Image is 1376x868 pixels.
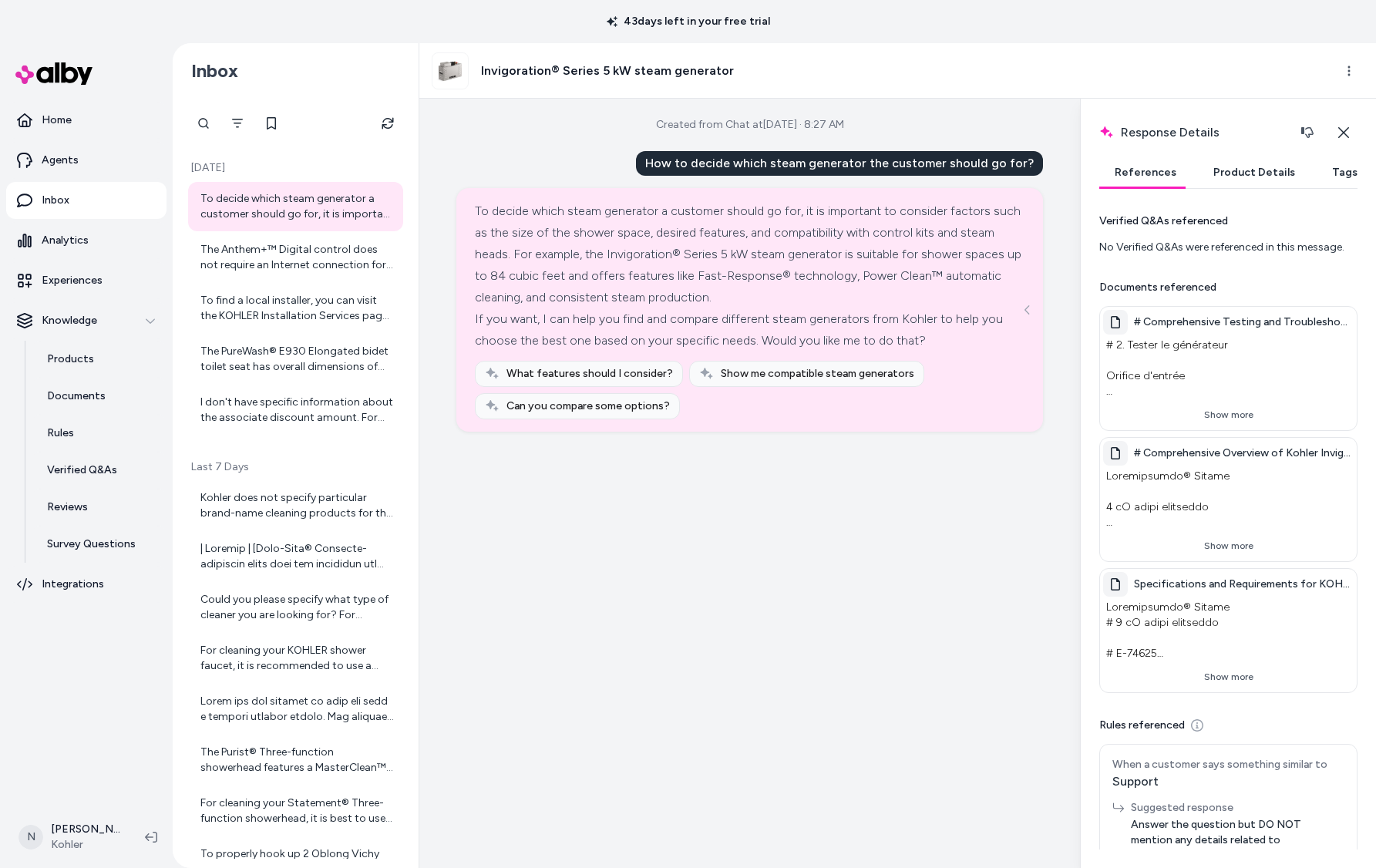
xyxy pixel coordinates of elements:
[42,193,69,208] p: Inbox
[32,526,167,563] a: Survey Questions
[200,541,394,572] div: | Loremip | [Dolo-Sita® Consecte-adipiscin elits doei tem incididun utl (5472-ETD-MA)](aliqu://en...
[32,378,167,415] a: Documents
[188,685,403,734] a: Lorem ips dol sitamet co adip eli sedd e tempori utlabor etdolo. Mag aliquaen adminimv Q nostrude...
[481,62,734,80] h3: Invigoration® Series 5 kW steam generator
[6,566,167,603] a: Integrations
[188,182,403,231] a: To decide which steam generator a customer should go for, it is important to consider factors suc...
[200,643,394,674] div: For cleaning your KOHLER shower faucet, it is recommended to use a mild soap or detergent with wa...
[32,489,167,526] a: Reviews
[1134,446,1354,461] span: # Comprehensive Overview of Kohler Invigoration® Series 5 kW Steam Generator: Features and Specif...
[191,59,238,82] h2: Inbox
[597,14,779,29] p: 43 days left in your free trial
[1134,315,1354,330] span: # Comprehensive Testing and Troubleshooting Guide for Steam Generator Functionality - 9
[1103,533,1354,558] button: Show more
[15,62,93,85] img: alby Logo
[1112,757,1344,772] div: When a customer says something similar to
[721,366,914,382] span: Show me compatible steam generators
[47,463,117,478] p: Verified Q&As
[1099,117,1323,148] h2: Response Details
[372,108,403,139] button: Refresh
[1131,817,1344,863] span: Answer the question but DO NOT mention any details related to [GEOGRAPHIC_DATA] or [GEOGRAPHIC_DA...
[188,634,403,683] a: For cleaning your KOHLER shower faucet, it is recommended to use a mild soap or detergent with wa...
[6,102,167,139] a: Home
[200,490,394,521] div: Kohler does not specify particular brand-name cleaning products for the Cinq™ Square filtered sho...
[6,222,167,259] a: Analytics
[188,385,403,435] a: I don't have specific information about the associate discount amount. For detailed information a...
[188,160,403,176] p: [DATE]
[6,182,167,219] a: Inbox
[1112,772,1344,791] div: Support
[188,532,403,581] a: | Loremip | [Dolo-Sita® Consecte-adipiscin elits doei tem incididun utl (5472-ETD-MA)](aliqu://en...
[47,537,136,552] p: Survey Questions
[222,108,253,139] button: Filter
[42,153,79,168] p: Agents
[188,233,403,282] a: The Anthem+™ Digital control does not require an Internet connection for basic setup and operatio...
[200,592,394,623] div: Could you please specify what type of cleaner you are looking for? For example, are you looking f...
[506,366,673,382] span: What features should I consider?
[42,273,103,288] p: Experiences
[506,399,670,414] span: Can you compare some options?
[47,426,74,441] p: Rules
[1103,597,1354,664] p: Loremipsumdo® Sitame # 9 cO adipi elitseddo # E-74625 | 6/2 TEM Incididu Utlabo | 7-5/64" (95 et)...
[432,53,468,89] img: aaf94864_rgb
[200,242,394,273] div: The Anthem+™ Digital control does not require an Internet connection for basic setup and operatio...
[1099,157,1192,188] button: References
[6,302,167,339] button: Knowledge
[200,293,394,324] div: To find a local installer, you can visit the KOHLER Installation Services page and search by your...
[188,284,403,333] a: To find a local installer, you can visit the KOHLER Installation Services page and search by your...
[1134,577,1354,592] span: Specifications and Requirements for KOHLER® Invigoration® Series 5 kW Steam Generator (Model K-32...
[6,142,167,179] a: Agents
[1103,664,1354,689] button: Show more
[200,796,394,826] div: For cleaning your Statement® Three-function showerhead, it is best to use a gentle, non-abrasive ...
[1099,240,1357,255] div: No Verified Q&As were referenced in this message.
[42,233,89,248] p: Analytics
[1103,402,1354,427] button: Show more
[188,481,403,530] a: Kohler does not specify particular brand-name cleaning products for the Cinq™ Square filtered sho...
[32,452,167,489] a: Verified Q&As
[47,500,88,515] p: Reviews
[32,415,167,452] a: Rules
[1317,157,1373,188] button: Tags
[656,117,844,133] div: Created from Chat at [DATE] · 8:27 AM
[188,335,403,384] a: The PureWash® E930 Elongated bidet toilet seat has overall dimensions of approximately 16.88 inch...
[1099,718,1185,733] p: Rules referenced
[1103,466,1354,533] p: Loremipsumdo® Sitame 4 cO adipi elitseddo E-43505 # Temporin - Utla-Etdolore® magnaaliqu enimadmi...
[188,459,403,475] p: Last 7 Days
[9,812,133,862] button: N[PERSON_NAME]Kohler
[200,395,394,426] div: I don't have specific information about the associate discount amount. For detailed information a...
[200,694,394,725] div: Lorem ips dol sitamet co adip eli sedd e tempori utlabor etdolo. Mag aliquaen adminimv Q nostrude...
[188,786,403,836] a: For cleaning your Statement® Three-function showerhead, it is best to use a gentle, non-abrasive ...
[1131,800,1344,816] div: Suggested response
[1198,157,1310,188] button: Product Details
[200,745,394,775] div: The Purist® Three-function showerhead features a MasterClean™ sprayface, which has an easy-to-cle...
[475,308,1024,352] div: If you want, I can help you find and compare different steam generators from Kohler to help you c...
[6,262,167,299] a: Experiences
[1018,301,1037,319] button: See more
[1099,280,1216,295] p: Documents referenced
[42,577,104,592] p: Integrations
[636,151,1043,176] div: How to decide which steam generator the customer should go for?
[47,389,106,404] p: Documents
[200,191,394,222] div: To decide which steam generator a customer should go for, it is important to consider factors suc...
[1103,335,1354,402] p: # 2. Tester le générateur Orifice d'entrée - Cordon de commande - Bâtonnet d'essai Déconnecter le...
[475,200,1024,308] div: To decide which steam generator a customer should go for, it is important to consider factors suc...
[1099,214,1228,229] p: Verified Q&As referenced
[19,825,43,849] span: N
[51,822,120,837] p: [PERSON_NAME]
[32,341,167,378] a: Products
[47,352,94,367] p: Products
[200,344,394,375] div: The PureWash® E930 Elongated bidet toilet seat has overall dimensions of approximately 16.88 inch...
[51,837,120,853] span: Kohler
[42,313,97,328] p: Knowledge
[188,583,403,632] a: Could you please specify what type of cleaner you are looking for? For example, are you looking f...
[42,113,72,128] p: Home
[188,735,403,785] a: The Purist® Three-function showerhead features a MasterClean™ sprayface, which has an easy-to-cle...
